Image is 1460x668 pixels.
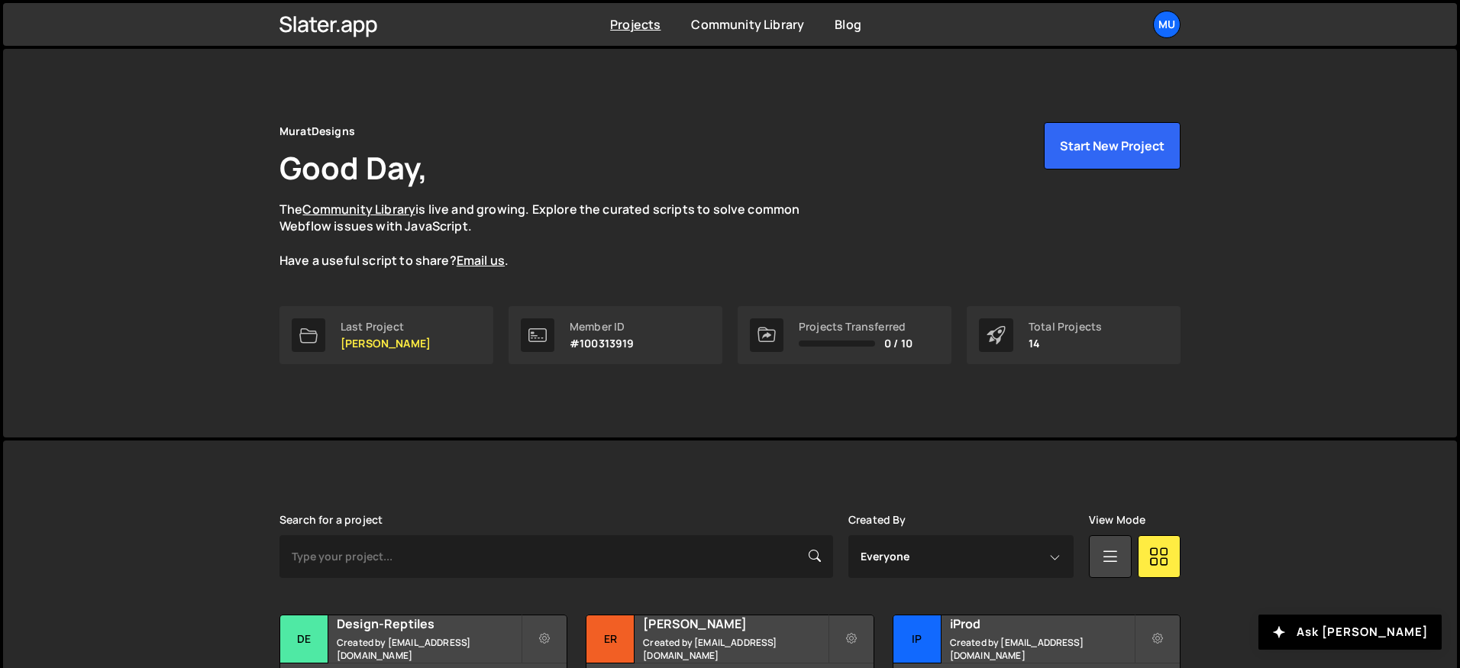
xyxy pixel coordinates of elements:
[1153,11,1181,38] a: Mu
[799,321,912,333] div: Projects Transferred
[848,514,906,526] label: Created By
[1044,122,1181,169] button: Start New Project
[1089,514,1145,526] label: View Mode
[1029,321,1102,333] div: Total Projects
[835,16,861,33] a: Blog
[570,337,635,350] p: #100313919
[610,16,661,33] a: Projects
[893,615,942,663] div: iP
[341,337,431,350] p: [PERSON_NAME]
[280,615,328,663] div: De
[1258,615,1442,650] button: Ask [PERSON_NAME]
[1029,337,1102,350] p: 14
[279,514,383,526] label: Search for a project
[279,201,829,269] p: The is live and growing. Explore the curated scripts to solve common Webflow issues with JavaScri...
[341,321,431,333] div: Last Project
[643,615,827,632] h2: [PERSON_NAME]
[950,636,1134,662] small: Created by [EMAIL_ADDRESS][DOMAIN_NAME]
[643,636,827,662] small: Created by [EMAIL_ADDRESS][DOMAIN_NAME]
[279,147,428,189] h1: Good Day,
[279,535,833,578] input: Type your project...
[457,252,505,269] a: Email us
[302,201,415,218] a: Community Library
[884,337,912,350] span: 0 / 10
[586,615,635,663] div: Er
[337,615,521,632] h2: Design-Reptiles
[691,16,804,33] a: Community Library
[950,615,1134,632] h2: iProd
[279,122,355,140] div: MuratDesigns
[337,636,521,662] small: Created by [EMAIL_ADDRESS][DOMAIN_NAME]
[279,306,493,364] a: Last Project [PERSON_NAME]
[570,321,635,333] div: Member ID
